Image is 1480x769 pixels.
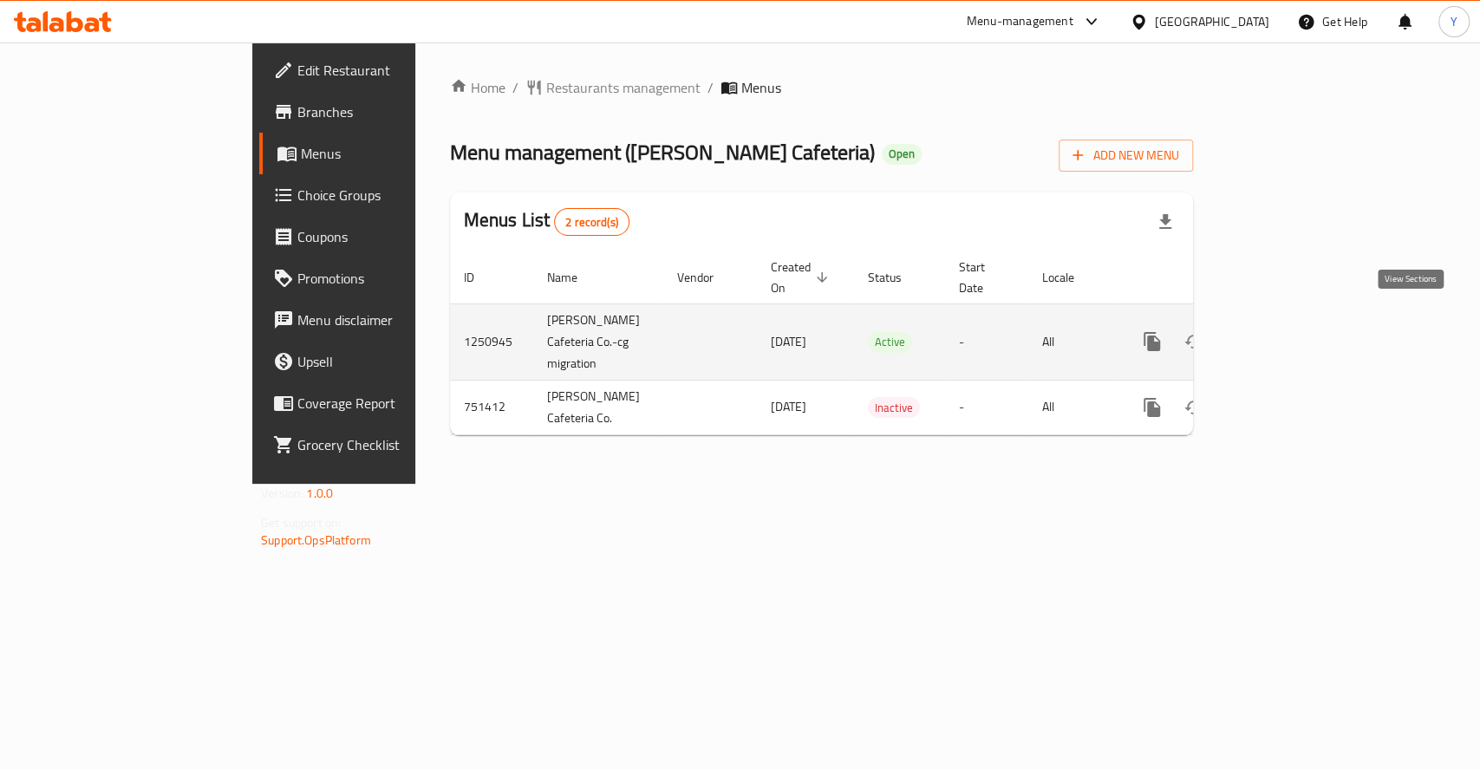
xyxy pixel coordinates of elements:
span: Branches [297,101,486,122]
a: Promotions [259,257,499,299]
td: All [1028,380,1118,434]
div: Open [882,144,922,165]
button: more [1131,387,1173,428]
span: Menu disclaimer [297,310,486,330]
span: Version: [261,482,303,505]
td: All [1028,303,1118,380]
a: Restaurants management [525,77,701,98]
div: Inactive [868,397,920,418]
span: Promotions [297,268,486,289]
a: Support.OpsPlatform [261,529,371,551]
a: Grocery Checklist [259,424,499,466]
span: ID [464,267,497,288]
span: Upsell [297,351,486,372]
div: Active [868,332,912,353]
button: Change Status [1173,387,1215,428]
button: Change Status [1173,321,1215,362]
a: Coverage Report [259,382,499,424]
span: Inactive [868,398,920,418]
span: Coverage Report [297,393,486,414]
h2: Menus List [464,207,629,236]
span: Name [547,267,600,288]
span: 1.0.0 [306,482,333,505]
span: Start Date [959,257,1007,298]
span: Menus [301,143,486,164]
li: / [707,77,714,98]
a: Edit Restaurant [259,49,499,91]
td: [PERSON_NAME] Cafeteria Co.-cg migration [533,303,663,380]
span: Get support on: [261,512,341,534]
div: Menu-management [967,11,1073,32]
nav: breadcrumb [450,77,1193,98]
span: Add New Menu [1073,145,1179,166]
span: Choice Groups [297,185,486,205]
span: [DATE] [771,395,806,418]
div: Total records count [554,208,629,236]
span: Status [868,267,924,288]
button: more [1131,321,1173,362]
span: Open [882,147,922,161]
span: Restaurants management [546,77,701,98]
a: Choice Groups [259,174,499,216]
td: - [945,303,1028,380]
a: Upsell [259,341,499,382]
span: Vendor [677,267,736,288]
span: Grocery Checklist [297,434,486,455]
span: Menus [741,77,781,98]
span: Menu management ( [PERSON_NAME] Cafeteria ) [450,133,875,172]
li: / [512,77,518,98]
a: Menus [259,133,499,174]
span: 2 record(s) [555,214,629,231]
table: enhanced table [450,251,1312,435]
a: Branches [259,91,499,133]
span: Active [868,332,912,352]
span: [DATE] [771,330,806,353]
div: Export file [1144,201,1186,243]
div: [GEOGRAPHIC_DATA] [1155,12,1269,31]
span: Coupons [297,226,486,247]
button: Add New Menu [1059,140,1193,172]
a: Menu disclaimer [259,299,499,341]
td: [PERSON_NAME] Cafeteria Co. [533,380,663,434]
span: Created On [771,257,833,298]
span: Locale [1042,267,1097,288]
th: Actions [1118,251,1312,304]
td: - [945,380,1028,434]
a: Coupons [259,216,499,257]
span: Edit Restaurant [297,60,486,81]
span: Y [1451,12,1457,31]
